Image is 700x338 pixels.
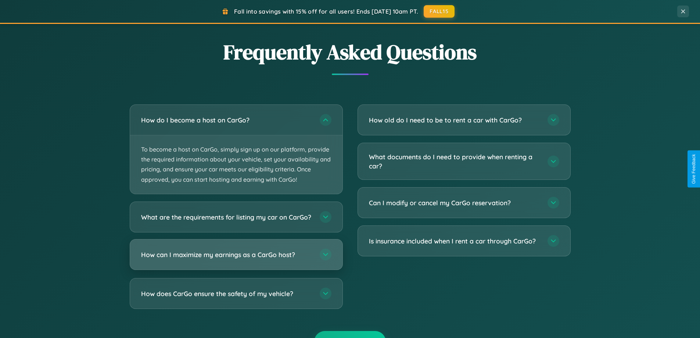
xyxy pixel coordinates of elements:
[234,8,418,15] span: Fall into savings with 15% off for all users! Ends [DATE] 10am PT.
[130,135,342,194] p: To become a host on CarGo, simply sign up on our platform, provide the required information about...
[141,212,312,221] h3: What are the requirements for listing my car on CarGo?
[141,250,312,259] h3: How can I maximize my earnings as a CarGo host?
[369,115,540,125] h3: How old do I need to be to rent a car with CarGo?
[424,5,455,18] button: FALL15
[369,236,540,246] h3: Is insurance included when I rent a car through CarGo?
[369,198,540,207] h3: Can I modify or cancel my CarGo reservation?
[141,115,312,125] h3: How do I become a host on CarGo?
[141,289,312,298] h3: How does CarGo ensure the safety of my vehicle?
[369,152,540,170] h3: What documents do I need to provide when renting a car?
[691,154,696,184] div: Give Feedback
[130,38,571,66] h2: Frequently Asked Questions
